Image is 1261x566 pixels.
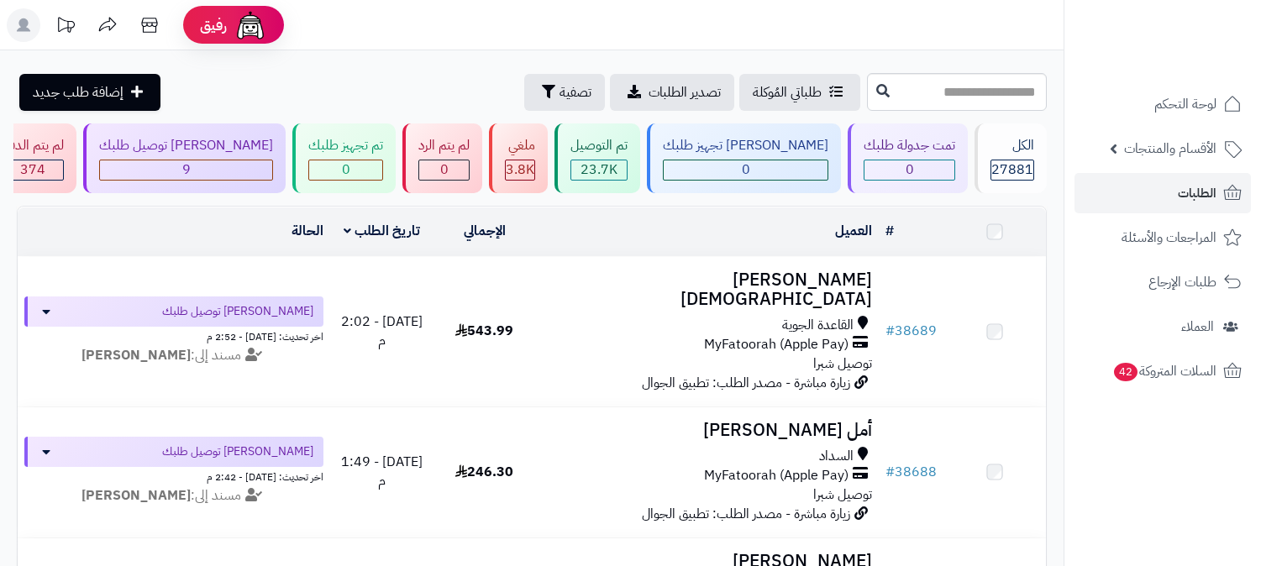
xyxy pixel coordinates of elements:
span: المراجعات والأسئلة [1122,226,1216,249]
span: الأقسام والمنتجات [1124,137,1216,160]
a: طلبات الإرجاع [1074,262,1251,302]
a: # [885,221,894,241]
a: لم يتم الرد 0 [399,123,486,193]
span: [DATE] - 1:49 م [341,452,423,491]
div: لم يتم الرد [418,136,470,155]
a: السلات المتروكة42 [1074,351,1251,391]
a: تم التوصيل 23.7K [551,123,644,193]
span: لوحة التحكم [1154,92,1216,116]
a: طلباتي المُوكلة [739,74,860,111]
div: 374 [3,160,63,180]
span: تصدير الطلبات [649,82,721,102]
div: تمت جدولة طلبك [864,136,955,155]
span: زيارة مباشرة - مصدر الطلب: تطبيق الجوال [642,373,850,393]
span: [PERSON_NAME] توصيل طلبك [162,303,313,320]
a: #38689 [885,321,937,341]
a: ملغي 3.8K [486,123,551,193]
img: ai-face.png [234,8,267,42]
strong: [PERSON_NAME] [81,345,191,365]
a: [PERSON_NAME] تجهيز طلبك 0 [644,123,844,193]
span: # [885,321,895,341]
div: 23651 [571,160,627,180]
h3: [PERSON_NAME][DEMOGRAPHIC_DATA] [543,270,872,309]
span: 42 [1114,363,1138,381]
span: MyFatoorah (Apple Pay) [704,466,849,485]
span: تصفية [560,82,591,102]
div: 0 [664,160,828,180]
a: العملاء [1074,307,1251,347]
span: توصيل شبرا [813,354,872,374]
span: السلات المتروكة [1112,359,1216,383]
a: لوحة التحكم [1074,84,1251,124]
div: مسند إلى: [12,346,336,365]
div: [PERSON_NAME] توصيل طلبك [99,136,273,155]
span: زيارة مباشرة - مصدر الطلب: تطبيق الجوال [642,504,850,524]
div: 9 [100,160,272,180]
a: تمت جدولة طلبك 0 [844,123,971,193]
a: #38688 [885,462,937,482]
img: logo-2.png [1147,45,1245,81]
span: 3.8K [506,160,534,180]
span: 0 [906,160,914,180]
a: الحالة [292,221,323,241]
a: الإجمالي [464,221,506,241]
div: لم يتم الدفع [2,136,64,155]
div: مسند إلى: [12,486,336,506]
span: 0 [742,160,750,180]
span: رفيق [200,15,227,35]
strong: [PERSON_NAME] [81,485,191,506]
span: طلبات الإرجاع [1148,270,1216,294]
a: تاريخ الطلب [344,221,420,241]
a: تحديثات المنصة [45,8,87,46]
span: 543.99 [455,321,513,341]
a: المراجعات والأسئلة [1074,217,1251,258]
button: تصفية [524,74,605,111]
span: 246.30 [455,462,513,482]
span: الطلبات [1178,181,1216,205]
span: [PERSON_NAME] توصيل طلبك [162,443,313,460]
span: القاعدة الجوية [782,316,854,335]
span: MyFatoorah (Apple Pay) [704,335,849,354]
div: ملغي [505,136,535,155]
a: تم تجهيز طلبك 0 [289,123,399,193]
span: طلباتي المُوكلة [753,82,822,102]
div: الكل [990,136,1034,155]
div: تم تجهيز طلبك [308,136,383,155]
a: الطلبات [1074,173,1251,213]
span: 0 [342,160,350,180]
a: الكل27881 [971,123,1050,193]
span: 23.7K [581,160,617,180]
span: توصيل شبرا [813,485,872,505]
span: 9 [182,160,191,180]
span: السداد [819,447,854,466]
span: العملاء [1181,315,1214,338]
div: [PERSON_NAME] تجهيز طلبك [663,136,828,155]
div: اخر تحديث: [DATE] - 2:52 م [24,327,323,344]
h3: أمل [PERSON_NAME] [543,421,872,440]
span: 374 [20,160,45,180]
div: 3847 [506,160,534,180]
div: 0 [309,160,382,180]
div: 0 [419,160,469,180]
a: العميل [835,221,872,241]
span: إضافة طلب جديد [33,82,123,102]
div: تم التوصيل [570,136,628,155]
a: تصدير الطلبات [610,74,734,111]
a: [PERSON_NAME] توصيل طلبك 9 [80,123,289,193]
a: إضافة طلب جديد [19,74,160,111]
span: 27881 [991,160,1033,180]
span: 0 [440,160,449,180]
span: [DATE] - 2:02 م [341,312,423,351]
span: # [885,462,895,482]
div: 0 [864,160,954,180]
div: اخر تحديث: [DATE] - 2:42 م [24,467,323,485]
